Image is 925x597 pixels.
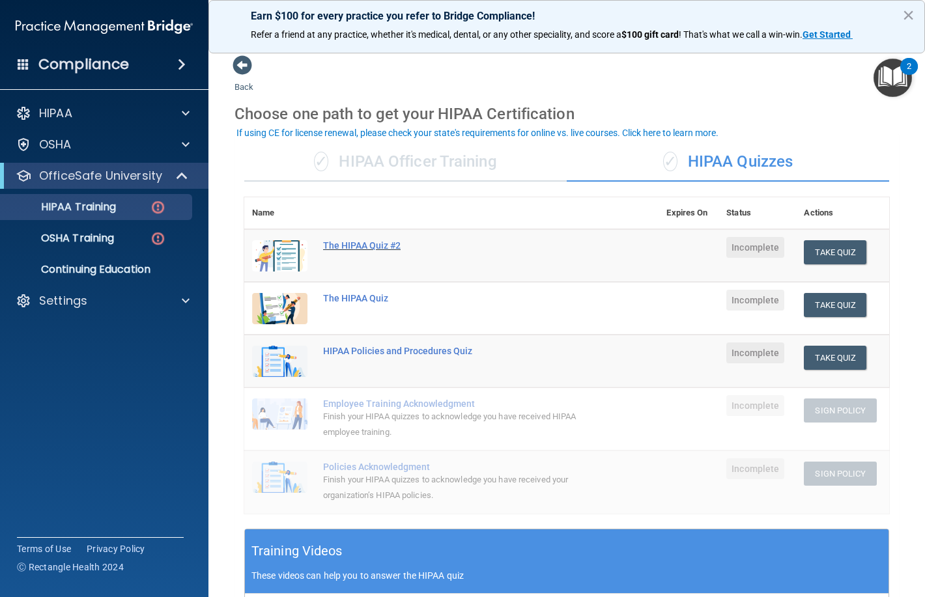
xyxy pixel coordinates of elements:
[39,293,87,309] p: Settings
[235,126,720,139] button: If using CE for license renewal, please check your state's requirements for online vs. live cours...
[804,462,876,486] button: Sign Policy
[16,168,189,184] a: OfficeSafe University
[16,293,190,309] a: Settings
[251,29,621,40] span: Refer a friend at any practice, whether it's medical, dental, or any other speciality, and score a
[8,263,186,276] p: Continuing Education
[323,462,593,472] div: Policies Acknowledgment
[150,230,166,247] img: danger-circle.6113f641.png
[323,409,593,440] div: Finish your HIPAA quizzes to acknowledge you have received HIPAA employee training.
[679,29,803,40] span: ! That's what we call a win-win.
[726,395,784,416] span: Incomplete
[907,66,911,83] div: 2
[323,240,593,251] div: The HIPAA Quiz #2
[8,201,116,214] p: HIPAA Training
[39,168,162,184] p: OfficeSafe University
[235,95,899,133] div: Choose one path to get your HIPAA Certification
[803,29,853,40] a: Get Started
[567,143,889,182] div: HIPAA Quizzes
[726,458,784,479] span: Incomplete
[16,105,190,121] a: HIPAA
[803,29,851,40] strong: Get Started
[719,197,796,229] th: Status
[235,66,253,92] a: Back
[236,128,719,137] div: If using CE for license renewal, please check your state's requirements for online vs. live cours...
[323,472,593,503] div: Finish your HIPAA quizzes to acknowledge you have received your organization’s HIPAA policies.
[244,143,567,182] div: HIPAA Officer Training
[804,398,876,423] button: Sign Policy
[38,55,129,74] h4: Compliance
[251,540,343,562] h5: Training Videos
[39,137,72,152] p: OSHA
[663,152,677,171] span: ✓
[804,293,866,317] button: Take Quiz
[17,542,71,555] a: Terms of Use
[726,237,784,258] span: Incomplete
[874,59,912,97] button: Open Resource Center, 2 new notifications
[902,5,915,25] button: Close
[39,105,72,121] p: HIPAA
[659,197,719,229] th: Expires On
[16,14,193,40] img: PMB logo
[726,342,784,363] span: Incomplete
[251,570,882,581] p: These videos can help you to answer the HIPAA quiz
[251,10,883,22] p: Earn $100 for every practice you refer to Bridge Compliance!
[87,542,145,555] a: Privacy Policy
[323,346,593,356] div: HIPAA Policies and Procedures Quiz
[796,197,889,229] th: Actions
[17,561,124,574] span: Ⓒ Rectangle Health 2024
[16,137,190,152] a: OSHA
[804,346,866,370] button: Take Quiz
[244,197,315,229] th: Name
[323,293,593,303] div: The HIPAA Quiz
[323,398,593,409] div: Employee Training Acknowledgment
[314,152,328,171] span: ✓
[8,232,114,245] p: OSHA Training
[150,199,166,215] img: danger-circle.6113f641.png
[621,29,679,40] strong: $100 gift card
[804,240,866,264] button: Take Quiz
[726,290,784,311] span: Incomplete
